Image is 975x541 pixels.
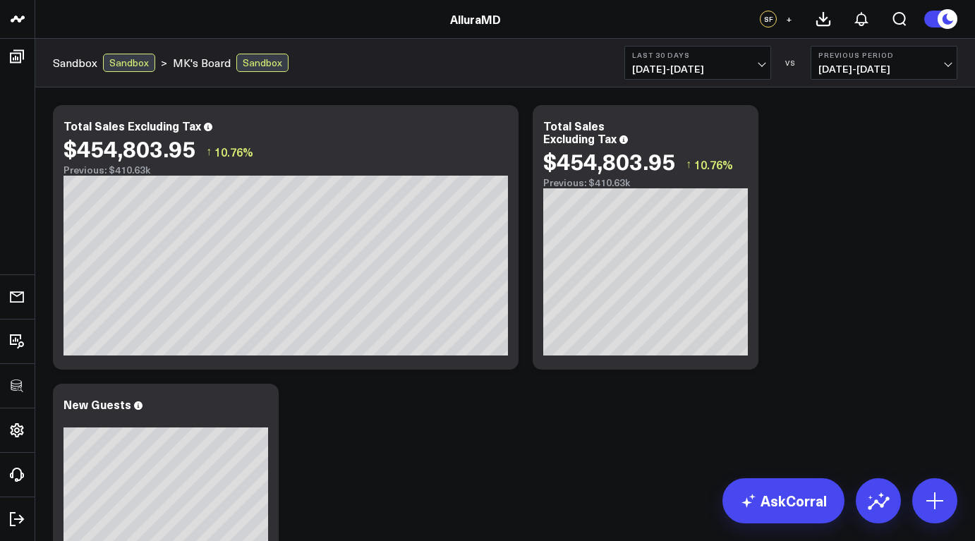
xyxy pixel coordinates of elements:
div: VS [778,59,804,67]
div: Sandbox [236,54,289,72]
button: + [780,11,797,28]
div: Total Sales Excluding Tax [543,118,617,146]
button: Previous Period[DATE]-[DATE] [811,46,957,80]
span: ↑ [206,142,212,161]
div: SF [760,11,777,28]
div: Total Sales Excluding Tax [63,118,201,133]
a: Sandbox [53,55,97,71]
a: AskCorral [722,478,844,523]
button: Last 30 Days[DATE]-[DATE] [624,46,771,80]
span: + [786,14,792,24]
div: Sandbox [103,54,155,72]
span: 10.76% [694,157,733,172]
div: New Guests [63,396,131,412]
span: [DATE] - [DATE] [632,63,763,75]
div: Previous: $410.63k [543,177,748,188]
div: > [53,54,167,72]
span: [DATE] - [DATE] [818,63,950,75]
a: AlluraMD [450,11,501,27]
b: Previous Period [818,51,950,59]
b: Last 30 Days [632,51,763,59]
span: 10.76% [214,144,253,159]
span: ↑ [686,155,691,174]
a: MK's Board [173,55,231,71]
div: $454,803.95 [543,148,675,174]
div: $454,803.95 [63,135,195,161]
div: Previous: $410.63k [63,164,508,176]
